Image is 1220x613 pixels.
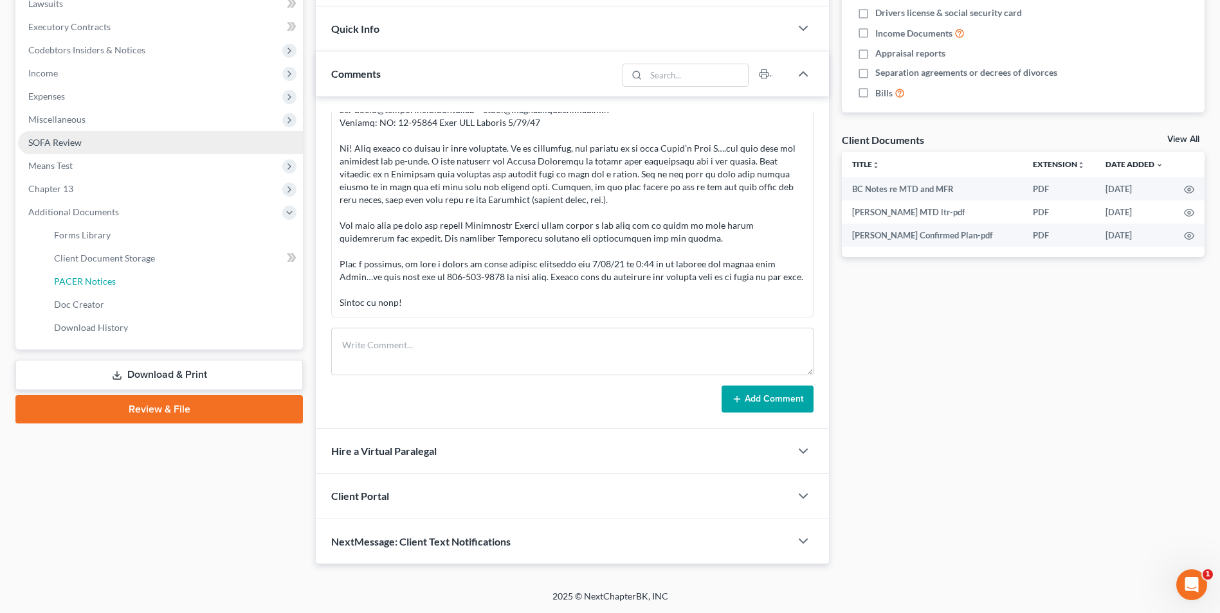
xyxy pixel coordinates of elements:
[331,490,389,502] span: Client Portal
[28,160,73,171] span: Means Test
[340,78,805,309] div: Lore: Ips Dolor Sita: Consect, Adipisci 14, 1338 1:12 EL Se: 'doeiu@temporincididuntu.lab' <etdol...
[1023,200,1095,224] td: PDF
[872,161,880,169] i: unfold_more
[1156,161,1163,169] i: expand_more
[54,322,128,333] span: Download History
[28,67,58,78] span: Income
[1095,224,1174,247] td: [DATE]
[1095,200,1174,224] td: [DATE]
[28,183,73,194] span: Chapter 13
[44,224,303,247] a: Forms Library
[842,200,1023,224] td: [PERSON_NAME] MTD ltr-pdf
[842,133,924,147] div: Client Documents
[1033,159,1085,169] a: Extensionunfold_more
[646,64,748,86] input: Search...
[722,386,814,413] button: Add Comment
[1203,569,1213,580] span: 1
[875,6,1022,19] span: Drivers license & social security card
[28,137,82,148] span: SOFA Review
[875,66,1057,79] span: Separation agreements or decrees of divorces
[875,87,893,100] span: Bills
[28,44,145,55] span: Codebtors Insiders & Notices
[44,316,303,339] a: Download History
[875,27,952,40] span: Income Documents
[1023,177,1095,200] td: PDF
[28,114,86,125] span: Miscellaneous
[54,229,111,240] span: Forms Library
[44,247,303,270] a: Client Document Storage
[1023,224,1095,247] td: PDF
[28,91,65,102] span: Expenses
[28,206,119,217] span: Additional Documents
[18,15,303,39] a: Executory Contracts
[1077,161,1085,169] i: unfold_more
[1167,135,1199,144] a: View All
[842,177,1023,200] td: BC Notes re MTD and MFR
[331,535,511,547] span: NextMessage: Client Text Notifications
[15,360,303,390] a: Download & Print
[18,131,303,154] a: SOFA Review
[15,395,303,423] a: Review & File
[44,270,303,293] a: PACER Notices
[54,276,116,287] span: PACER Notices
[875,47,945,60] span: Appraisal reports
[1176,569,1207,600] iframe: Intercom live chat
[331,67,381,80] span: Comments
[28,21,111,32] span: Executory Contracts
[852,159,880,169] a: Titleunfold_more
[331,445,437,457] span: Hire a Virtual Paralegal
[44,293,303,316] a: Doc Creator
[244,590,977,613] div: 2025 © NextChapterBK, INC
[331,22,379,35] span: Quick Info
[54,253,155,263] span: Client Document Storage
[842,224,1023,247] td: [PERSON_NAME] Confirmed Plan-pdf
[1106,159,1163,169] a: Date Added expand_more
[1095,177,1174,200] td: [DATE]
[54,299,104,310] span: Doc Creator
